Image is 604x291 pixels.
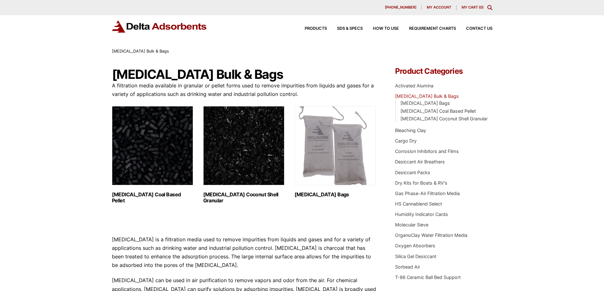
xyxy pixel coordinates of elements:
[395,212,448,217] a: Humidity Indicator Cards
[295,106,376,185] img: Activated Carbon Bags
[327,27,363,31] a: SDS & SPECS
[395,138,417,143] a: Cargo Dry
[112,49,169,54] span: [MEDICAL_DATA] Bulk & Bags
[385,6,416,9] span: [PHONE_NUMBER]
[395,180,447,186] a: Dry Kits for Boats & RV's
[395,232,467,238] a: OrganoClay Water Filtration Media
[395,149,459,154] a: Corrosion Inhibitors and Films
[395,93,459,99] a: [MEDICAL_DATA] Bulk & Bags
[395,191,460,196] a: Gas Phase-Air Filtration Media
[112,192,193,204] h2: [MEDICAL_DATA] Coal Based Pellet
[112,106,193,185] img: Activated Carbon Coal Based Pellet
[409,27,456,31] span: Requirement Charts
[380,5,422,10] a: [PHONE_NUMBER]
[112,81,376,98] p: A filtration media available in granular or pellet forms used to remove impurities from liquids a...
[112,106,193,204] a: Visit product category Activated Carbon Coal Based Pellet
[112,235,376,270] p: [MEDICAL_DATA] is a filtration media used to remove impurities from liquids and gases and for a v...
[456,27,492,31] a: Contact Us
[363,27,399,31] a: How to Use
[395,254,436,259] a: Silica Gel Desiccant
[400,108,476,114] a: [MEDICAL_DATA] Coal Based Pellet
[395,201,442,206] a: HS Cannablend Select
[112,20,207,33] img: Delta Adsorbents
[487,5,492,10] div: Toggle Modal Content
[480,5,482,9] span: 0
[400,100,450,106] a: [MEDICAL_DATA] Bags
[395,275,461,280] a: T-86 Ceramic Ball Bed Support
[305,27,327,31] span: Products
[399,27,456,31] a: Requirement Charts
[395,128,426,133] a: Bleaching Clay
[400,116,488,121] a: [MEDICAL_DATA] Coconut Shell Granular
[112,67,376,81] h1: [MEDICAL_DATA] Bulk & Bags
[395,67,492,75] h4: Product Categories
[203,106,284,204] a: Visit product category Activated Carbon Coconut Shell Granular
[466,27,492,31] span: Contact Us
[295,106,376,198] a: Visit product category Activated Carbon Bags
[422,5,457,10] a: My account
[462,5,484,9] a: My Cart (0)
[295,192,376,198] h2: [MEDICAL_DATA] Bags
[373,27,399,31] span: How to Use
[395,222,428,227] a: Molecular Sieve
[337,27,363,31] span: SDS & SPECS
[295,27,327,31] a: Products
[427,6,451,9] span: My account
[395,243,435,248] a: Oxygen Absorbers
[395,83,433,88] a: Activated Alumina
[395,170,430,175] a: Desiccant Packs
[395,264,420,269] a: Sorbead Air
[203,106,284,185] img: Activated Carbon Coconut Shell Granular
[203,192,284,204] h2: [MEDICAL_DATA] Coconut Shell Granular
[395,159,445,164] a: Desiccant Air Breathers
